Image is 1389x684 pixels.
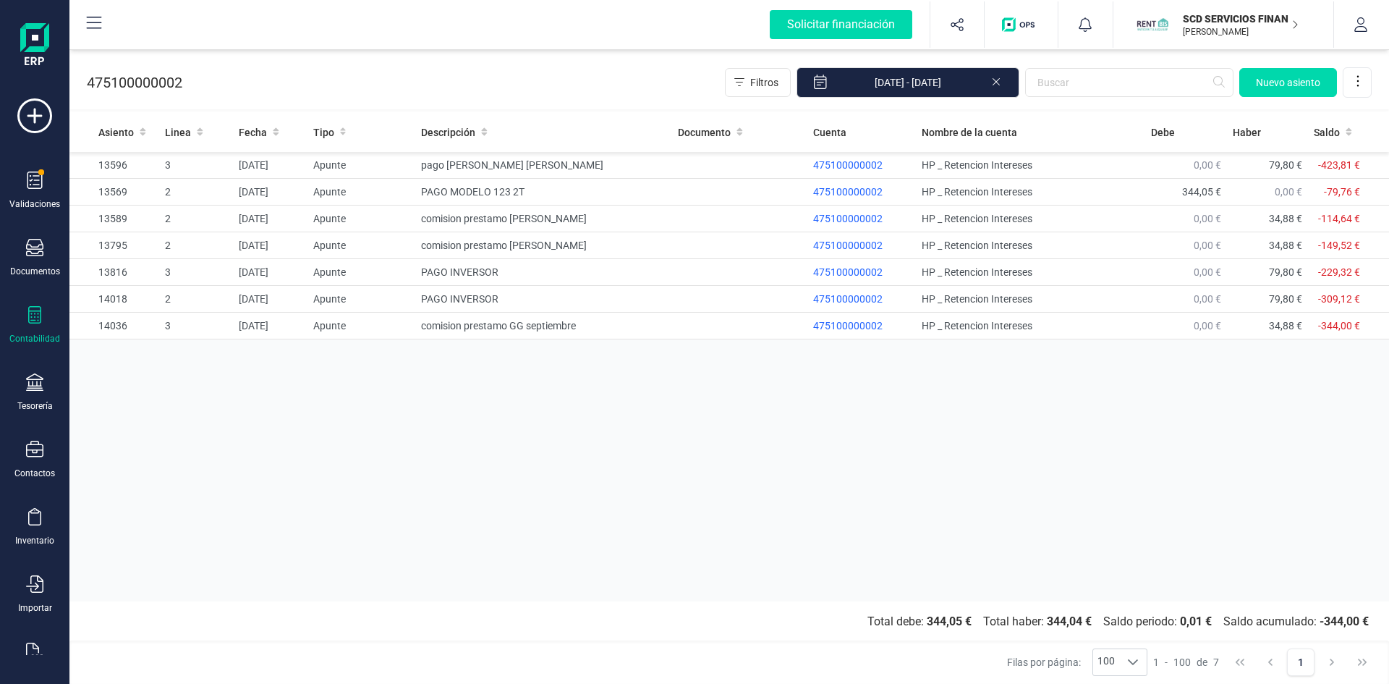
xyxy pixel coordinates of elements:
[233,152,307,179] td: [DATE]
[927,615,972,628] b: 344,05 €
[1151,125,1175,140] span: Debe
[307,179,416,206] td: Apunte
[1183,12,1299,26] p: SCD SERVICIOS FINANCIEROS SL
[233,206,307,232] td: [DATE]
[17,400,53,412] div: Tesorería
[1093,649,1119,675] span: 100
[233,286,307,313] td: [DATE]
[1318,293,1360,305] span: -309,12 €
[10,266,60,277] div: Documentos
[1182,186,1221,198] span: 344,05 €
[1320,615,1369,628] b: -344,00 €
[1131,1,1316,48] button: SCSCD SERVICIOS FINANCIEROS SL[PERSON_NAME]
[233,259,307,286] td: [DATE]
[1256,75,1320,90] span: Nuevo asiento
[20,23,49,69] img: Logo Finanedi
[813,159,883,171] span: 475100000002
[1318,320,1360,332] span: -344,00 €
[1194,266,1221,278] span: 0,00 €
[415,152,672,179] td: pago [PERSON_NAME] [PERSON_NAME]
[1194,159,1221,171] span: 0,00 €
[1025,68,1233,97] input: Buscar
[1233,125,1261,140] span: Haber
[1269,266,1302,278] span: 79,80 €
[14,468,55,479] div: Contactos
[1318,240,1360,251] span: -149,52 €
[307,232,416,259] td: Apunte
[159,259,233,286] td: 3
[813,125,846,140] span: Cuenta
[1275,186,1302,198] span: 0,00 €
[813,320,883,332] span: 475100000002
[415,179,672,206] td: PAGO MODELO 123 2T
[159,206,233,232] td: 2
[977,613,1097,630] span: Total haber:
[1318,649,1346,676] button: Next Page
[307,313,416,339] td: Apunte
[916,232,1146,259] td: HP _ Retencion Intereses
[9,333,60,345] div: Contabilidad
[1007,649,1147,676] div: Filas por página:
[307,152,416,179] td: Apunte
[1269,320,1302,332] span: 34,88 €
[1239,68,1337,97] button: Nuevo asiento
[69,313,159,339] td: 14036
[1213,655,1219,670] span: 7
[415,232,672,259] td: comision prestamo [PERSON_NAME]
[813,240,883,251] span: 475100000002
[415,313,672,339] td: comision prestamo GG septiembre
[770,10,912,39] div: Solicitar financiación
[1269,213,1302,224] span: 34,88 €
[69,259,159,286] td: 13816
[1194,240,1221,251] span: 0,00 €
[1173,655,1191,670] span: 100
[69,286,159,313] td: 14018
[916,179,1146,206] td: HP _ Retencion Intereses
[421,125,475,140] span: Descripción
[1287,649,1314,676] button: Page 1
[415,259,672,286] td: PAGO INVERSOR
[159,152,233,179] td: 3
[1180,615,1212,628] b: 0,01 €
[1257,649,1284,676] button: Previous Page
[1002,17,1040,32] img: Logo de OPS
[752,1,930,48] button: Solicitar financiación
[1318,266,1360,278] span: -229,32 €
[1348,649,1376,676] button: Last Page
[1318,213,1360,224] span: -114,64 €
[307,206,416,232] td: Apunte
[159,286,233,313] td: 2
[1194,213,1221,224] span: 0,00 €
[159,313,233,339] td: 3
[750,75,778,90] span: Filtros
[862,613,977,630] span: Total debe:
[1047,615,1092,628] b: 344,04 €
[916,313,1146,339] td: HP _ Retencion Intereses
[1194,320,1221,332] span: 0,00 €
[1226,649,1254,676] button: First Page
[1153,655,1159,670] span: 1
[165,125,191,140] span: Linea
[98,125,134,140] span: Asiento
[69,206,159,232] td: 13589
[1097,613,1218,630] span: Saldo periodo:
[1318,159,1360,171] span: -423,81 €
[69,179,159,206] td: 13569
[813,213,883,224] span: 475100000002
[916,152,1146,179] td: HP _ Retencion Intereses
[1218,613,1375,630] span: Saldo acumulado:
[1269,240,1302,251] span: 34,88 €
[233,232,307,259] td: [DATE]
[813,266,883,278] span: 475100000002
[916,206,1146,232] td: HP _ Retencion Intereses
[1314,125,1340,140] span: Saldo
[916,259,1146,286] td: HP _ Retencion Intereses
[1269,159,1302,171] span: 79,80 €
[9,198,60,210] div: Validaciones
[1197,655,1207,670] span: de
[313,125,334,140] span: Tipo
[678,125,731,140] span: Documento
[307,286,416,313] td: Apunte
[813,186,883,198] span: 475100000002
[159,179,233,206] td: 2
